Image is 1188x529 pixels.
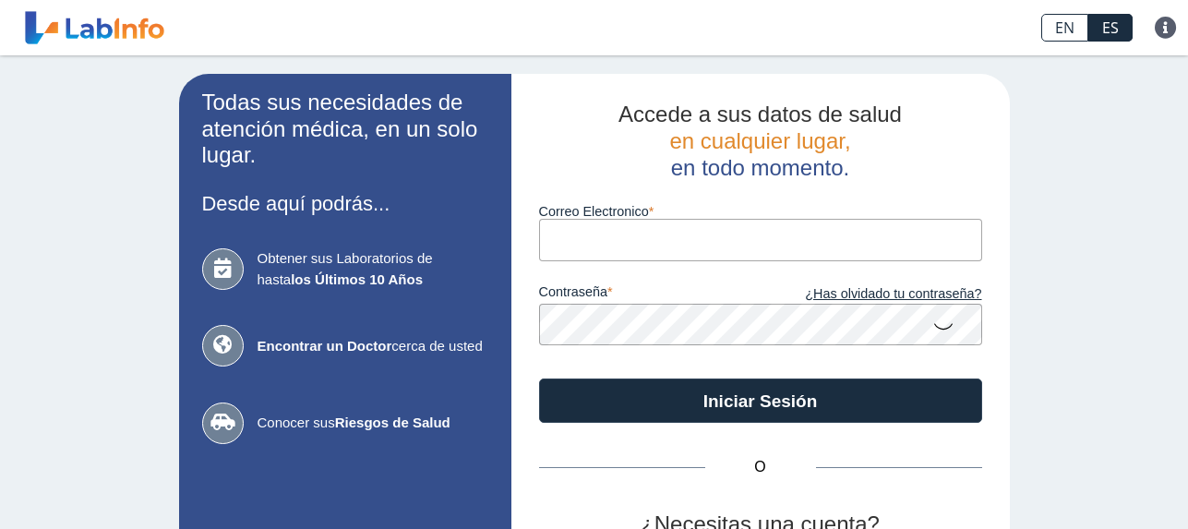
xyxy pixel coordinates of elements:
a: ¿Has olvidado tu contraseña? [761,284,982,305]
span: O [705,456,816,478]
h2: Todas sus necesidades de atención médica, en un solo lugar. [202,90,488,169]
span: en todo momento. [671,155,849,180]
a: EN [1041,14,1088,42]
span: cerca de usted [258,336,488,357]
label: Correo Electronico [539,204,982,219]
span: Accede a sus datos de salud [618,102,902,126]
b: Encontrar un Doctor [258,338,392,354]
span: Conocer sus [258,413,488,434]
a: ES [1088,14,1133,42]
b: los Últimos 10 Años [291,271,423,287]
h3: Desde aquí podrás... [202,192,488,215]
label: contraseña [539,284,761,305]
button: Iniciar Sesión [539,379,982,423]
span: en cualquier lugar, [669,128,850,153]
iframe: Help widget launcher [1024,457,1168,509]
span: Obtener sus Laboratorios de hasta [258,248,488,290]
b: Riesgos de Salud [335,415,450,430]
